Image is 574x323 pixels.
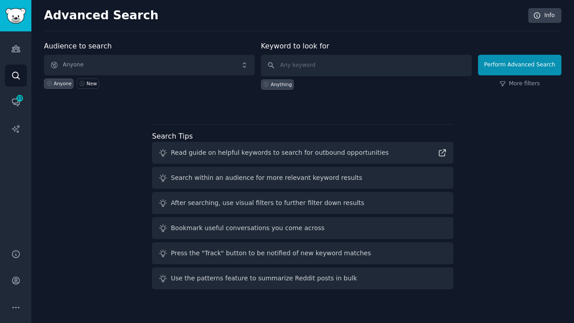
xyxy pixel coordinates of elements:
div: Bookmark useful conversations you come across [171,223,325,233]
a: Info [528,8,561,23]
span: 33 [16,95,24,101]
a: 33 [5,91,27,113]
button: Anyone [44,55,255,75]
div: Search within an audience for more relevant keyword results [171,173,362,183]
img: GummySearch logo [5,8,26,24]
a: More filters [500,80,540,88]
div: Anyone [54,80,72,87]
label: Search Tips [152,132,193,140]
button: Perform Advanced Search [478,55,561,75]
a: New [77,79,99,89]
label: Audience to search [44,42,112,50]
div: Anything [271,81,292,87]
label: Keyword to look for [261,42,330,50]
h2: Advanced Search [44,9,523,23]
div: Press the "Track" button to be notified of new keyword matches [171,249,371,258]
input: Any keyword [261,55,472,76]
div: After searching, use visual filters to further filter down results [171,198,364,208]
div: New [87,80,97,87]
div: Use the patterns feature to summarize Reddit posts in bulk [171,274,357,283]
div: Read guide on helpful keywords to search for outbound opportunities [171,148,389,157]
